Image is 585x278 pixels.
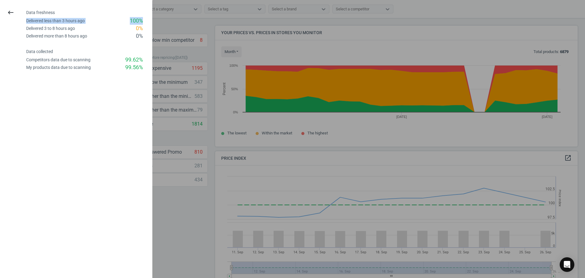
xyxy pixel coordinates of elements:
h4: Data freshness [26,10,152,15]
h4: Data collected [26,49,152,54]
div: 100 % [130,17,143,25]
div: 0 % [136,25,143,32]
div: Competitors data due to scanning [26,57,90,63]
button: keyboard_backspace [4,5,18,20]
div: Delivered less than 3 hours ago [26,18,85,24]
div: 99.62 % [125,56,143,64]
div: Delivered more than 8 hours ago [26,33,87,39]
i: keyboard_backspace [7,9,14,16]
div: Delivered 3 to 8 hours ago [26,26,75,31]
div: 99.56 % [125,64,143,71]
div: 0 % [136,32,143,40]
div: Open Intercom Messenger [560,257,574,272]
div: My products data due to scanning [26,65,91,70]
